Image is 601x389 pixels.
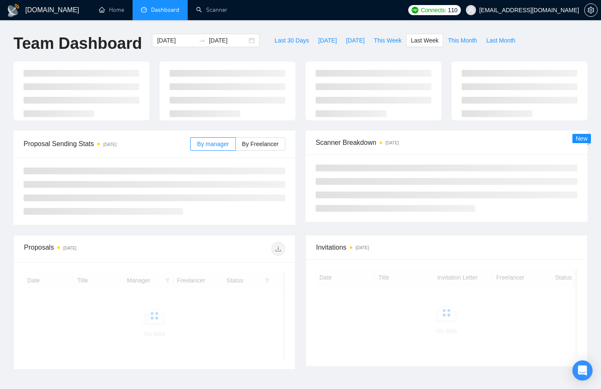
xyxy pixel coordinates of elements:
[316,242,577,253] span: Invitations
[199,37,205,44] span: swap-right
[196,6,227,13] a: searchScanner
[270,34,314,47] button: Last 30 Days
[63,246,76,250] time: [DATE]
[7,4,20,17] img: logo
[443,34,481,47] button: This Month
[199,37,205,44] span: to
[346,36,364,45] span: [DATE]
[24,139,190,149] span: Proposal Sending Stats
[141,7,147,13] span: dashboard
[13,34,142,53] h1: Team Dashboard
[374,36,402,45] span: This Week
[468,7,474,13] span: user
[151,6,179,13] span: Dashboard
[572,360,593,381] div: Open Intercom Messenger
[481,34,520,47] button: Last Month
[103,142,116,147] time: [DATE]
[318,36,337,45] span: [DATE]
[197,141,229,147] span: By manager
[584,3,598,17] button: setting
[406,34,443,47] button: Last Week
[157,36,195,45] input: Start date
[486,36,515,45] span: Last Month
[99,6,124,13] a: homeHome
[448,36,477,45] span: This Month
[448,5,457,15] span: 110
[314,34,341,47] button: [DATE]
[356,245,369,250] time: [DATE]
[209,36,247,45] input: End date
[386,141,399,145] time: [DATE]
[369,34,406,47] button: This Week
[411,36,439,45] span: Last Week
[242,141,279,147] span: By Freelancer
[341,34,369,47] button: [DATE]
[576,135,588,142] span: New
[584,7,598,13] a: setting
[421,5,446,15] span: Connects:
[316,137,577,148] span: Scanner Breakdown
[412,7,418,13] img: upwork-logo.png
[24,242,154,256] div: Proposals
[274,36,309,45] span: Last 30 Days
